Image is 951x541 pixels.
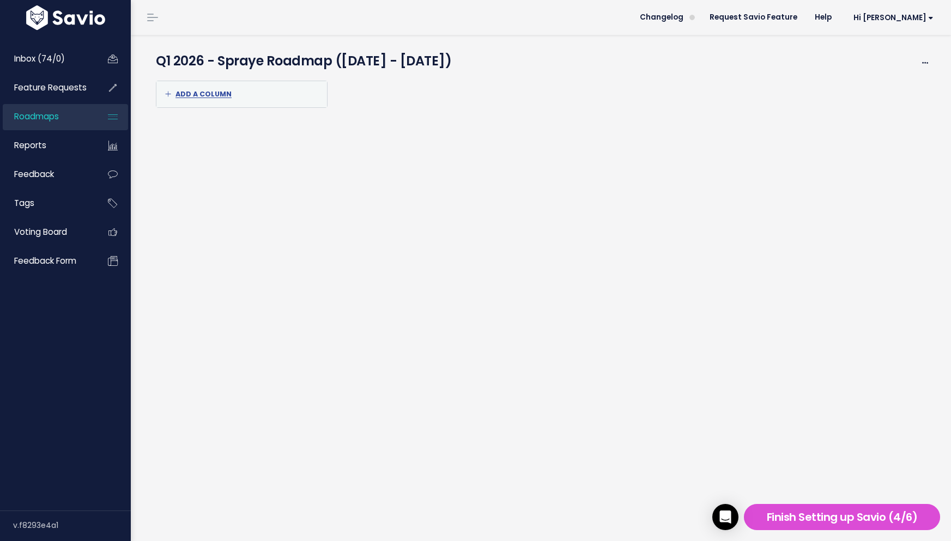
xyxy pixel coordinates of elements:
[3,162,90,187] a: Feedback
[14,255,76,266] span: Feedback form
[712,504,738,530] div: Open Intercom Messenger
[3,220,90,245] a: Voting Board
[156,51,868,71] h4: Q1 2026 - Spraye Roadmap ([DATE] - [DATE])
[3,46,90,71] a: Inbox (74/0)
[14,111,59,122] span: Roadmaps
[14,53,65,64] span: Inbox (74/0)
[3,133,90,158] a: Reports
[701,9,806,26] a: Request Savio Feature
[3,248,90,273] a: Feedback form
[23,5,108,30] img: logo-white.9d6f32f41409.svg
[3,75,90,100] a: Feature Requests
[14,139,46,151] span: Reports
[165,89,232,99] span: Add a column
[13,511,131,539] div: v.f8293e4a1
[14,82,87,93] span: Feature Requests
[14,197,34,209] span: Tags
[840,9,942,26] a: Hi [PERSON_NAME]
[14,226,67,238] span: Voting Board
[165,81,318,107] a: Add a column
[3,191,90,216] a: Tags
[806,9,840,26] a: Help
[14,168,54,180] span: Feedback
[853,14,934,22] span: Hi [PERSON_NAME]
[3,104,90,129] a: Roadmaps
[749,509,935,525] h5: Finish Setting up Savio (4/6)
[640,14,683,21] span: Changelog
